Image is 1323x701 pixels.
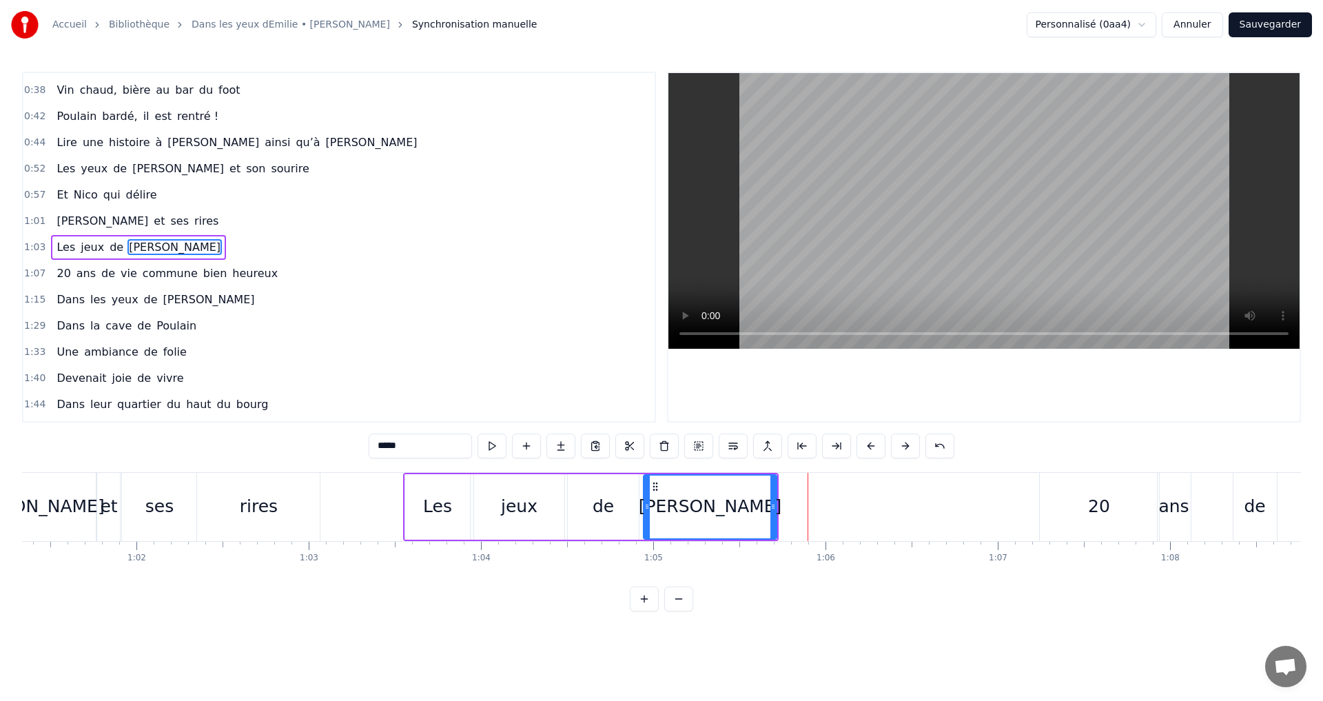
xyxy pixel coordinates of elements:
[107,134,152,150] span: histoire
[75,265,97,281] span: ans
[24,110,45,123] span: 0:42
[79,239,105,255] span: jeux
[89,396,113,412] span: leur
[112,161,128,176] span: de
[216,396,232,412] span: du
[472,553,491,564] div: 1:04
[136,318,152,334] span: de
[131,161,225,176] span: [PERSON_NAME]
[55,108,98,124] span: Poulain
[24,162,45,176] span: 0:52
[165,396,182,412] span: du
[79,82,119,98] span: chaud,
[24,293,45,307] span: 1:15
[1244,494,1265,520] div: de
[162,344,188,360] span: folie
[154,134,164,150] span: à
[155,318,198,334] span: Poulain
[240,494,278,520] div: rires
[300,553,318,564] div: 1:03
[154,82,171,98] span: au
[1162,12,1222,37] button: Annuler
[72,187,99,203] span: Nico
[109,18,170,32] a: Bibliothèque
[52,18,87,32] a: Accueil
[24,83,45,97] span: 0:38
[294,134,321,150] span: qu’à
[83,344,140,360] span: ambiance
[152,213,166,229] span: et
[116,396,163,412] span: quartier
[110,292,140,307] span: yeux
[119,265,139,281] span: vie
[100,265,116,281] span: de
[269,161,310,176] span: sourire
[1161,553,1180,564] div: 1:08
[145,494,174,520] div: ses
[24,188,45,202] span: 0:57
[198,82,214,98] span: du
[104,318,133,334] span: cave
[24,345,45,359] span: 1:33
[143,292,159,307] span: de
[185,396,212,412] span: haut
[55,318,86,334] span: Dans
[501,494,537,520] div: jeux
[11,11,39,39] img: youka
[55,82,75,98] span: Vin
[55,292,86,307] span: Dans
[24,267,45,281] span: 1:07
[81,134,105,150] span: une
[166,134,260,150] span: [PERSON_NAME]
[245,161,267,176] span: son
[174,82,195,98] span: bar
[79,161,109,176] span: yeux
[155,370,185,386] span: vivre
[55,187,69,203] span: Et
[24,214,45,228] span: 1:01
[55,161,76,176] span: Les
[817,553,835,564] div: 1:06
[202,265,229,281] span: bien
[100,494,117,520] div: et
[55,265,72,281] span: 20
[176,108,220,124] span: rentré !
[136,370,152,386] span: de
[24,241,45,254] span: 1:03
[142,108,151,124] span: il
[192,18,390,32] a: Dans les yeux dEmilie • [PERSON_NAME]
[1229,12,1312,37] button: Sauvegarder
[169,213,190,229] span: ses
[55,134,78,150] span: Lire
[108,239,125,255] span: de
[55,213,150,229] span: [PERSON_NAME]
[127,239,222,255] span: [PERSON_NAME]
[141,265,199,281] span: commune
[125,187,158,203] span: délire
[217,82,241,98] span: foot
[193,213,220,229] span: rires
[127,553,146,564] div: 1:02
[55,396,86,412] span: Dans
[55,370,107,386] span: Devenait
[24,398,45,412] span: 1:44
[154,108,173,124] span: est
[423,494,452,520] div: Les
[24,136,45,150] span: 0:44
[89,318,101,334] span: la
[55,344,80,360] span: Une
[1265,646,1306,687] a: Ouvrir le chat
[89,292,107,307] span: les
[235,396,270,412] span: bourg
[121,82,152,98] span: bière
[101,108,139,124] span: bardé,
[228,161,242,176] span: et
[231,265,279,281] span: heureux
[24,372,45,385] span: 1:40
[102,187,122,203] span: qui
[1158,494,1189,520] div: ans
[52,18,537,32] nav: breadcrumb
[325,134,419,150] span: [PERSON_NAME]
[412,18,537,32] span: Synchronisation manuelle
[1088,494,1110,520] div: 20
